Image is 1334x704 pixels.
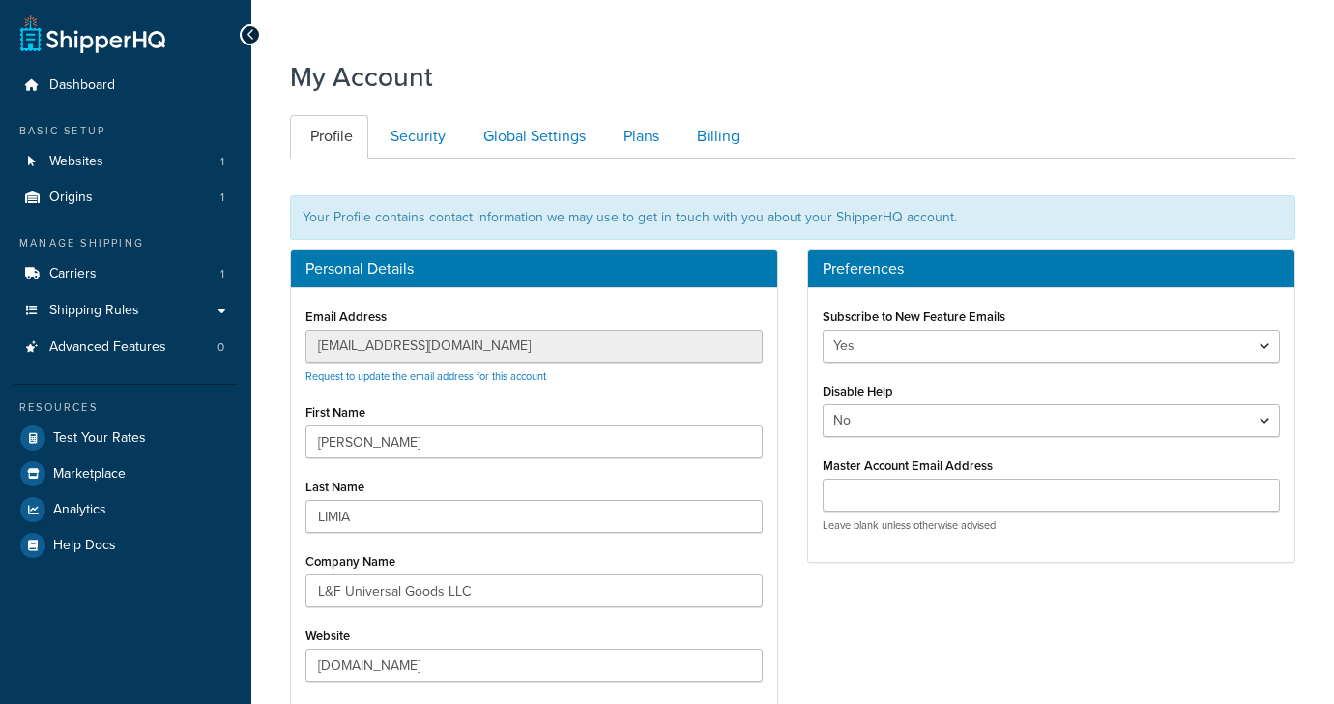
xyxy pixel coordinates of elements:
[14,456,237,491] a: Marketplace
[49,77,115,94] span: Dashboard
[14,528,237,563] a: Help Docs
[49,190,93,206] span: Origins
[370,115,461,159] a: Security
[14,421,237,455] a: Test Your Rates
[14,68,237,103] a: Dashboard
[220,154,224,170] span: 1
[49,154,103,170] span: Websites
[305,260,763,278] h3: Personal Details
[290,115,368,159] a: Profile
[305,554,395,569] label: Company Name
[220,266,224,282] span: 1
[290,58,433,96] h1: My Account
[14,256,237,292] li: Carriers
[53,502,106,518] span: Analytics
[290,195,1295,240] div: Your Profile contains contact information we may use to get in touch with you about your ShipperH...
[14,144,237,180] li: Websites
[53,430,146,447] span: Test Your Rates
[14,144,237,180] a: Websites 1
[603,115,675,159] a: Plans
[823,458,993,473] label: Master Account Email Address
[14,492,237,527] a: Analytics
[14,330,237,366] li: Advanced Features
[20,15,165,53] a: ShipperHQ Home
[14,123,237,139] div: Basic Setup
[14,256,237,292] a: Carriers 1
[305,629,350,643] label: Website
[14,180,237,216] a: Origins 1
[823,260,1280,278] h3: Preferences
[49,266,97,282] span: Carriers
[53,538,116,554] span: Help Docs
[49,339,166,356] span: Advanced Features
[220,190,224,206] span: 1
[823,309,1005,324] label: Subscribe to New Feature Emails
[14,180,237,216] li: Origins
[305,309,387,324] label: Email Address
[14,330,237,366] a: Advanced Features 0
[53,466,126,483] span: Marketplace
[823,384,893,398] label: Disable Help
[14,235,237,251] div: Manage Shipping
[305,405,365,420] label: First Name
[14,293,237,329] a: Shipping Rules
[677,115,755,159] a: Billing
[49,303,139,319] span: Shipping Rules
[14,399,237,416] div: Resources
[217,339,224,356] span: 0
[305,368,546,384] a: Request to update the email address for this account
[463,115,601,159] a: Global Settings
[305,480,364,494] label: Last Name
[823,518,1280,533] p: Leave blank unless otherwise advised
